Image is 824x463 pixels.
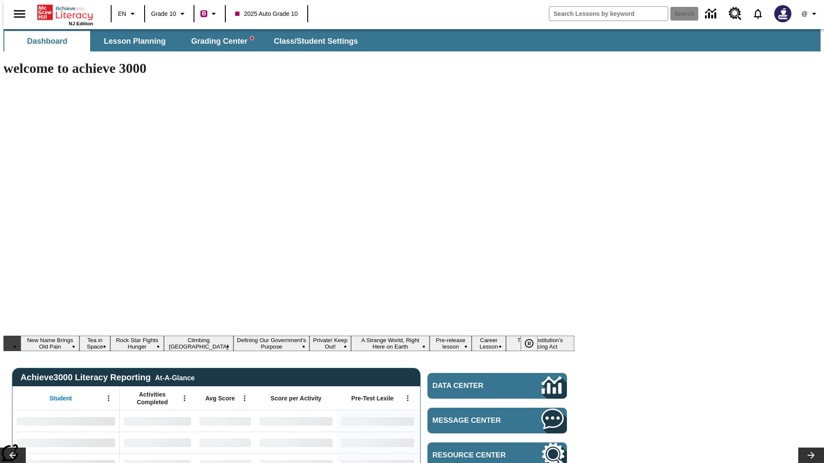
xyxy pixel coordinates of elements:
[124,391,181,406] span: Activities Completed
[233,336,310,351] button: Slide 5 Defining Our Government's Purpose
[155,373,194,382] div: At-A-Glance
[110,336,164,351] button: Slide 3 Rock Star Fights Hunger
[433,382,513,390] span: Data Center
[179,31,265,51] button: Grading Center
[102,392,115,405] button: Open Menu
[4,31,90,51] button: Dashboard
[197,6,222,21] button: Boost Class color is violet red. Change class color
[250,36,254,40] svg: writing assistant alert
[309,336,351,351] button: Slide 6 Private! Keep Out!
[798,448,824,463] button: Lesson carousel, Next
[747,3,769,25] a: Notifications
[69,21,93,26] span: NJ Edition
[7,1,32,27] button: Open side menu
[120,410,195,432] div: No Data,
[238,392,251,405] button: Open Menu
[427,373,567,399] a: Data Center
[724,2,747,25] a: Resource Center, Will open in new tab
[27,36,67,46] span: Dashboard
[506,336,574,351] button: Slide 10 The Constitution's Balancing Act
[148,6,191,21] button: Grade: Grade 10, Select a grade
[120,432,195,453] div: No Data,
[521,336,546,351] div: Pause
[797,6,824,21] button: Profile/Settings
[401,392,414,405] button: Open Menu
[351,394,394,402] span: Pre-Test Lexile
[21,336,79,351] button: Slide 1 New Name Brings Old Pain
[205,394,235,402] span: Avg Score
[37,3,93,26] div: Home
[3,60,574,76] h1: welcome to achieve 3000
[114,6,142,21] button: Language: EN, Select a language
[37,4,93,21] a: Home
[164,336,233,351] button: Slide 4 Climbing Mount Tai
[178,392,191,405] button: Open Menu
[472,336,506,351] button: Slide 9 Career Lesson
[549,7,668,21] input: search field
[700,2,724,26] a: Data Center
[3,29,821,51] div: SubNavbar
[49,394,72,402] span: Student
[151,9,176,18] span: Grade 10
[433,416,516,425] span: Message Center
[3,31,366,51] div: SubNavbar
[202,8,206,19] span: B
[774,5,791,22] img: Avatar
[521,336,538,351] button: Pause
[274,36,358,46] span: Class/Student Settings
[92,31,178,51] button: Lesson Planning
[430,336,472,351] button: Slide 8 Pre-release lesson
[21,373,195,382] span: Achieve3000 Literacy Reporting
[351,336,430,351] button: Slide 7 A Strange World, Right Here on Earth
[118,9,126,18] span: EN
[433,451,516,460] span: Resource Center
[195,432,255,453] div: No Data,
[191,36,253,46] span: Grading Center
[769,3,797,25] button: Select a new avatar
[104,36,166,46] span: Lesson Planning
[267,31,365,51] button: Class/Student Settings
[235,9,297,18] span: 2025 Auto Grade 10
[427,408,567,433] a: Message Center
[271,394,322,402] span: Score per Activity
[195,410,255,432] div: No Data,
[801,9,807,18] span: @
[79,336,110,351] button: Slide 2 Tea in Space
